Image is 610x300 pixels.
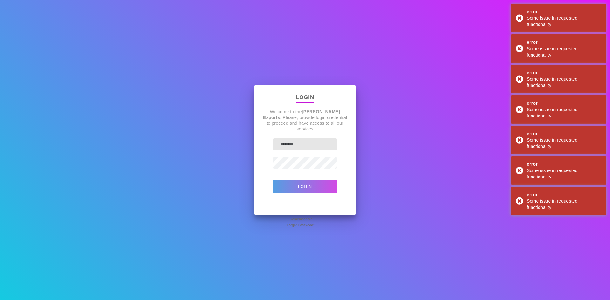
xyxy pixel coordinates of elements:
[290,216,313,222] span: Remember Me
[527,106,601,119] div: Some issue in requested functionality
[527,15,601,28] div: Some issue in requested functionality
[273,180,337,193] button: Login
[263,109,340,120] strong: [PERSON_NAME] Exports
[527,9,601,15] div: error
[527,45,601,58] div: Some issue in requested functionality
[527,137,601,150] div: Some issue in requested functionality
[527,76,601,89] div: Some issue in requested functionality
[527,198,601,210] div: Some issue in requested functionality
[527,100,601,106] div: error
[527,130,601,137] div: error
[527,70,601,76] div: error
[527,167,601,180] div: Some issue in requested functionality
[262,109,348,132] p: Welcome to the . Please, provide login credential to proceed and have access to all our services
[527,39,601,45] div: error
[527,191,601,198] div: error
[296,93,314,103] p: Login
[527,161,601,167] div: error
[287,222,315,228] span: Forgot Password?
